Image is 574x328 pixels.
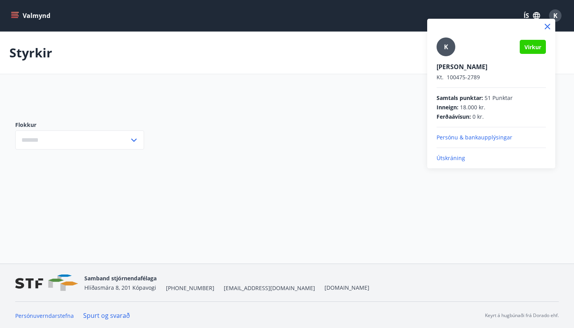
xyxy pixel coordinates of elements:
p: Útskráning [437,154,546,162]
span: Inneign : [437,103,458,111]
span: Ferðaávísun : [437,113,471,121]
p: 100475-2789 [437,73,546,81]
span: 0 kr. [472,113,484,121]
span: Kt. [437,73,444,81]
span: Samtals punktar : [437,94,483,102]
span: K [444,43,448,51]
p: [PERSON_NAME] [437,62,546,71]
span: Virkur [524,43,541,51]
span: 18.000 kr. [460,103,485,111]
p: Persónu & bankaupplýsingar [437,134,546,141]
span: 51 Punktar [485,94,513,102]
